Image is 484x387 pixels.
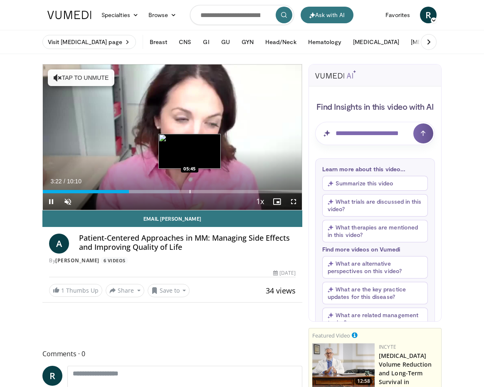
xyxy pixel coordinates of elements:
[55,257,99,264] a: [PERSON_NAME]
[273,269,296,277] div: [DATE]
[312,343,375,387] a: 12:58
[42,366,62,386] a: R
[315,101,435,112] h4: Find Insights in this video with AI
[420,7,437,23] a: R
[355,377,373,385] span: 12:58
[315,70,356,79] img: vumedi-ai-logo.svg
[190,5,294,25] input: Search topics, interventions
[260,34,301,50] button: Head/Neck
[106,308,239,328] iframe: Advertisement
[198,34,214,50] button: GI
[43,64,302,210] video-js: Video Player
[101,257,128,264] a: 6 Videos
[322,220,428,242] button: What therapies are mentioned in this video?
[301,7,353,23] button: Ask with AI
[43,190,302,193] div: Progress Bar
[312,343,375,387] img: 7350bff6-2067-41fe-9408-af54c6d3e836.png.150x105_q85_crop-smart_upscale.png
[252,193,269,210] button: Playback Rate
[42,35,136,49] a: Visit [MEDICAL_DATA] page
[67,178,81,185] span: 10:10
[174,34,196,50] button: CNS
[322,282,428,304] button: What are the key practice updates for this disease?
[79,234,296,251] h4: Patient-Centered Approaches in MM: Managing Side Effects and Improving Quality of Life
[59,193,76,210] button: Unmute
[48,69,114,86] button: Tap to unmute
[285,193,302,210] button: Fullscreen
[322,246,428,253] p: Find more videos on Vumedi
[145,34,172,50] button: Breast
[49,257,296,264] div: By
[50,178,62,185] span: 3:22
[303,34,347,50] button: Hematology
[315,122,435,145] input: Question for AI
[42,348,302,359] span: Comments 0
[148,284,190,297] button: Save to
[379,343,396,350] a: Incyte
[322,256,428,279] button: What are alternative perspectives on this video?
[61,286,64,294] span: 1
[266,286,296,296] span: 34 views
[158,134,221,169] img: image.jpeg
[106,284,144,297] button: Share
[43,193,59,210] button: Pause
[96,7,143,23] a: Specialties
[322,194,428,217] button: What trials are discussed in this video?
[64,178,65,185] span: /
[42,210,302,227] a: Email [PERSON_NAME]
[47,11,91,19] img: VuMedi Logo
[406,34,462,50] button: [MEDICAL_DATA]
[322,308,428,330] button: What are related management topics?
[312,332,350,339] small: Featured Video
[269,193,285,210] button: Enable picture-in-picture mode
[143,7,182,23] a: Browse
[322,176,428,191] button: Summarize this video
[49,284,102,297] a: 1 Thumbs Up
[237,34,259,50] button: GYN
[49,234,69,254] a: A
[216,34,235,50] button: GU
[322,165,428,173] p: Learn more about this video...
[348,34,404,50] button: [MEDICAL_DATA]
[380,7,415,23] a: Favorites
